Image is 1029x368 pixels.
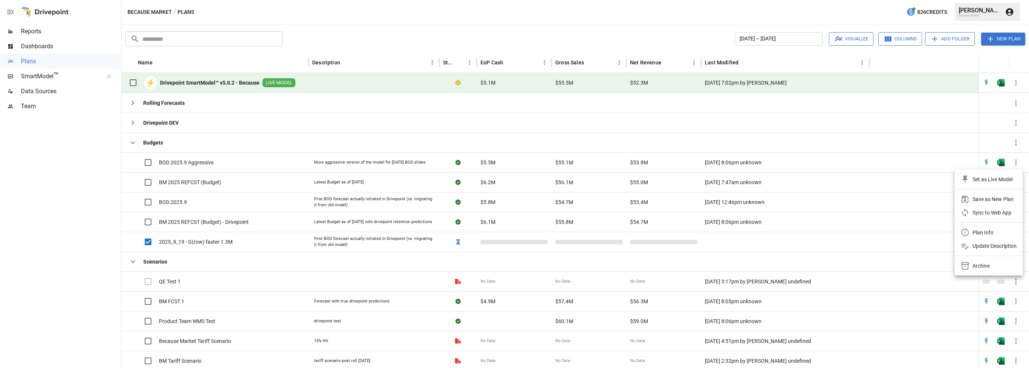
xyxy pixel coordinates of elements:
div: Plan Info [973,228,993,237]
div: Update Description [973,241,1017,250]
div: Sync to Web App [973,208,1011,217]
div: Save as New Plan [973,195,1014,204]
div: Set as Live Model [973,175,1013,184]
div: Archive [973,261,990,270]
